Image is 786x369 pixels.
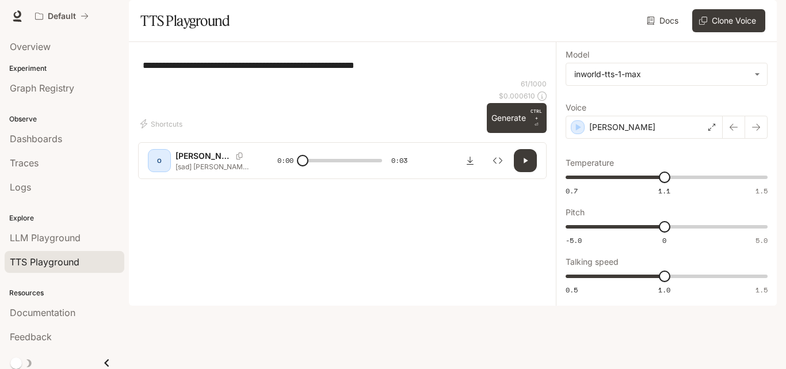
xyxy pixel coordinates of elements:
h1: TTS Playground [140,9,230,32]
span: 5.0 [756,235,768,245]
p: [sad] [PERSON_NAME] broke up with me last week. I'm still feeling lost. [175,162,250,172]
span: 1.5 [756,285,768,295]
button: Download audio [459,149,482,172]
p: Talking speed [566,258,619,266]
div: inworld-tts-1-max [566,63,767,85]
span: 1.1 [658,186,670,196]
p: [PERSON_NAME] [175,150,231,162]
p: $ 0.000610 [499,91,535,101]
p: Voice [566,104,586,112]
div: inworld-tts-1-max [574,69,749,80]
a: Docs [644,9,683,32]
button: Clone Voice [692,9,765,32]
span: 1.0 [658,285,670,295]
span: 0:03 [391,155,407,166]
div: O [150,151,169,170]
span: 0:00 [277,155,293,166]
button: Inspect [486,149,509,172]
button: GenerateCTRL +⏎ [487,103,547,133]
p: [PERSON_NAME] [589,121,655,133]
p: Pitch [566,208,585,216]
p: ⏎ [531,108,542,128]
span: 1.5 [756,186,768,196]
p: Temperature [566,159,614,167]
p: CTRL + [531,108,542,121]
span: 0 [662,235,666,245]
p: Model [566,51,589,59]
button: Copy Voice ID [231,153,247,159]
p: 61 / 1000 [521,79,547,89]
p: Default [48,12,76,21]
span: -5.0 [566,235,582,245]
button: Shortcuts [138,115,187,133]
span: 0.7 [566,186,578,196]
button: All workspaces [30,5,94,28]
span: 0.5 [566,285,578,295]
